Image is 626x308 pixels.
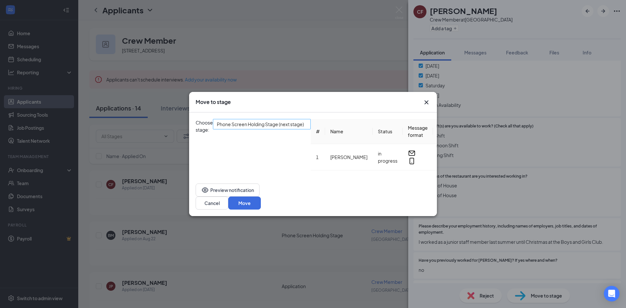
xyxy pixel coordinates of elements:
td: [PERSON_NAME] [325,144,373,170]
div: Open Intercom Messenger [604,286,619,301]
td: [DATE] [433,144,460,170]
td: in progress [373,144,403,170]
th: Applied on [433,119,460,144]
svg: Cross [423,98,430,106]
th: # [311,119,325,144]
svg: MobileSms [408,157,416,165]
th: Name [325,119,373,144]
span: Choose stage: [196,119,213,170]
span: 1 [316,154,319,160]
button: Move [228,197,261,210]
button: Close [423,98,430,106]
th: Status [373,119,403,144]
h3: Move to stage [196,98,231,106]
button: Cancel [196,197,228,210]
svg: Email [408,149,416,157]
svg: Eye [201,186,209,194]
button: EyePreview notification [196,183,260,197]
span: Phone Screen Holding Stage (next stage) [217,119,304,129]
th: Message format [403,119,433,144]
